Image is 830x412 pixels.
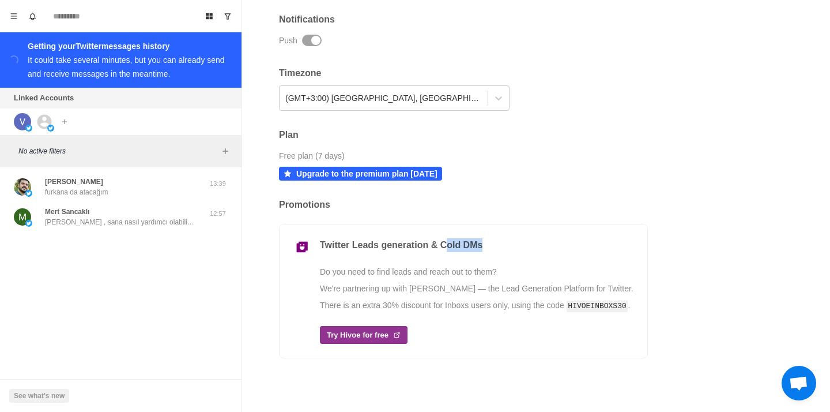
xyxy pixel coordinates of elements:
button: See what's new [9,389,69,403]
button: Add account [58,115,71,129]
p: We're partnering up with [PERSON_NAME] — the Lead Generation Platform for Twitter. [320,283,633,295]
h2: Notifications [279,14,648,25]
img: picture [25,190,32,197]
p: 13:39 [203,179,232,189]
div: It could take several minutes, but you can already send and receive messages in the meantime. [28,55,225,78]
button: Menu [5,7,23,25]
div: Push [279,32,297,49]
p: Twitter Leads generation & Cold DMs [320,238,633,252]
button: Upgrade to the premium plan [DATE] [279,167,442,181]
p: furkana da atacağım [45,187,108,197]
a: Try Hivoe for free [320,326,633,344]
p: [PERSON_NAME] [45,177,103,187]
h2: Timezone [279,68,648,78]
p: There is an extra 30% discount for Inboxs users only, using the code . [320,299,633,312]
img: picture [25,220,32,227]
img: picture [14,178,31,196]
a: Açık sohbet [782,366,816,400]
p: 12:57 [203,209,232,219]
img: picture [14,208,31,226]
div: Try Hivoe for free [320,326,408,344]
p: Do you need to find leads and reach out to them? [320,266,633,278]
p: Upgrade to the premium plan [DATE] [296,169,437,179]
button: Board View [200,7,218,25]
div: Free plan (7 days) [279,147,345,164]
button: Notifications [23,7,41,25]
p: Mert Sancaklı [45,207,89,217]
code: HIVOEINBOXS30 [567,301,628,312]
div: Getting your Twitter messages history [28,39,228,53]
img: hivoe_logo.png [293,238,311,256]
img: picture [25,125,32,132]
button: Show unread conversations [218,7,237,25]
img: picture [14,113,31,130]
h2: Plan [279,129,299,140]
button: Add filters [218,144,232,158]
h2: Promotions [279,199,648,210]
img: picture [47,125,54,132]
p: [PERSON_NAME] , sana nasıl yardımcı olabilirim? [45,217,195,227]
p: Linked Accounts [14,92,74,104]
p: No active filters [18,146,218,156]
